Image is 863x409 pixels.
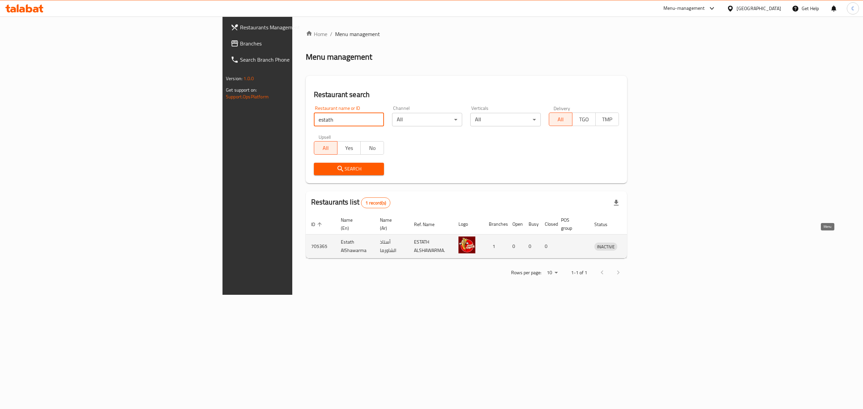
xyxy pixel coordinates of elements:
[414,220,443,228] span: Ref. Name
[226,74,242,83] span: Version:
[240,39,361,48] span: Branches
[311,220,324,228] span: ID
[549,113,572,126] button: All
[311,197,390,208] h2: Restaurants list
[737,5,781,12] div: [GEOGRAPHIC_DATA]
[409,234,453,258] td: ESTATH ALSHAWARMA.
[523,234,539,258] td: 0
[306,214,649,258] table: enhanced table
[361,200,390,206] span: 1 record(s)
[575,115,593,124] span: TGO
[483,234,507,258] td: 1
[507,214,523,234] th: Open
[453,214,483,234] th: Logo
[243,74,254,83] span: 1.0.0
[314,113,384,126] input: Search for restaurant name or ID..
[598,115,616,124] span: TMP
[226,86,257,94] span: Get support on:
[523,214,539,234] th: Busy
[571,269,587,277] p: 1-1 of 1
[375,234,409,258] td: أستاذ الشاورما
[317,143,335,153] span: All
[337,141,361,155] button: Yes
[363,143,381,153] span: No
[392,113,462,126] div: All
[572,113,596,126] button: TGO
[458,237,475,253] img: Estath AlShawarma
[361,197,390,208] div: Total records count
[225,52,367,68] a: Search Branch Phone
[306,52,372,62] h2: Menu management
[483,214,507,234] th: Branches
[470,113,540,126] div: All
[340,143,358,153] span: Yes
[544,268,560,278] div: Rows per page:
[225,35,367,52] a: Branches
[314,141,337,155] button: All
[552,115,570,124] span: All
[319,134,331,139] label: Upsell
[554,106,570,111] label: Delivery
[511,269,541,277] p: Rows per page:
[539,214,556,234] th: Closed
[625,214,649,234] th: Action
[314,90,619,100] h2: Restaurant search
[240,56,361,64] span: Search Branch Phone
[226,92,269,101] a: Support.OpsPlatform
[225,19,367,35] a: Restaurants Management
[663,4,705,12] div: Menu-management
[240,23,361,31] span: Restaurants Management
[306,30,627,38] nav: breadcrumb
[360,141,384,155] button: No
[319,165,379,173] span: Search
[507,234,523,258] td: 0
[561,216,581,232] span: POS group
[314,163,384,175] button: Search
[341,216,366,232] span: Name (En)
[539,234,556,258] td: 0
[594,243,617,251] span: INACTIVE
[852,5,854,12] span: C
[594,220,616,228] span: Status
[595,113,619,126] button: TMP
[380,216,400,232] span: Name (Ar)
[608,195,624,211] div: Export file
